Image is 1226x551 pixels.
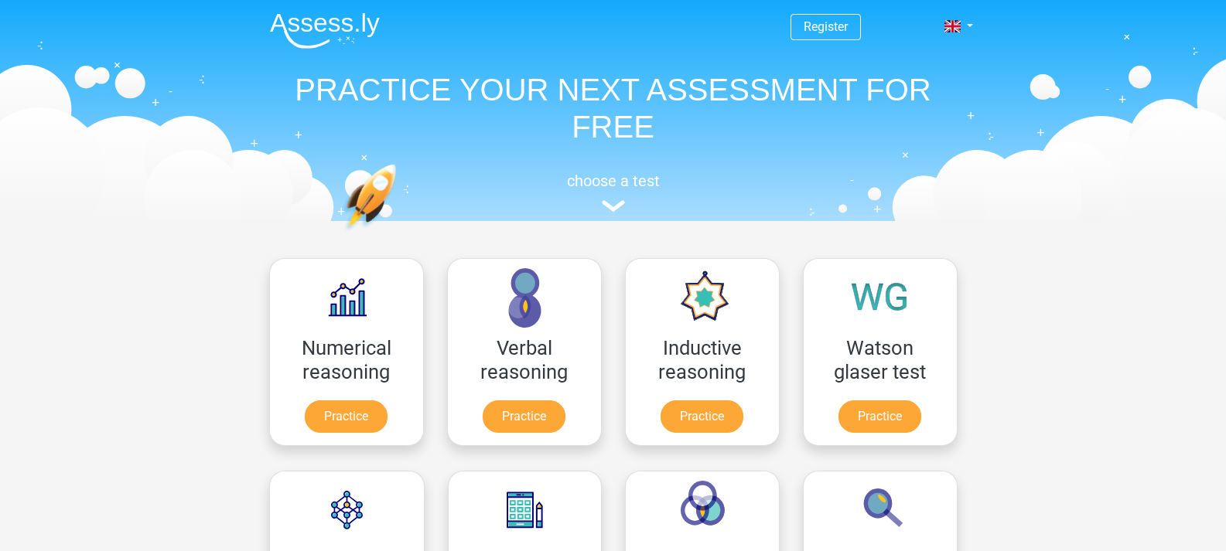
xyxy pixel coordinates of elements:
[661,400,743,433] a: Practice
[343,164,456,304] img: practice
[258,71,969,145] h1: PRACTICE YOUR NEXT ASSESSMENT FOR FREE
[270,12,380,49] img: Assessly
[838,400,921,433] a: Practice
[804,19,848,34] a: Register
[305,400,388,433] a: Practice
[602,200,625,212] img: assessment
[258,172,969,213] a: choose a test
[258,172,969,190] h5: choose a test
[483,400,565,433] a: Practice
